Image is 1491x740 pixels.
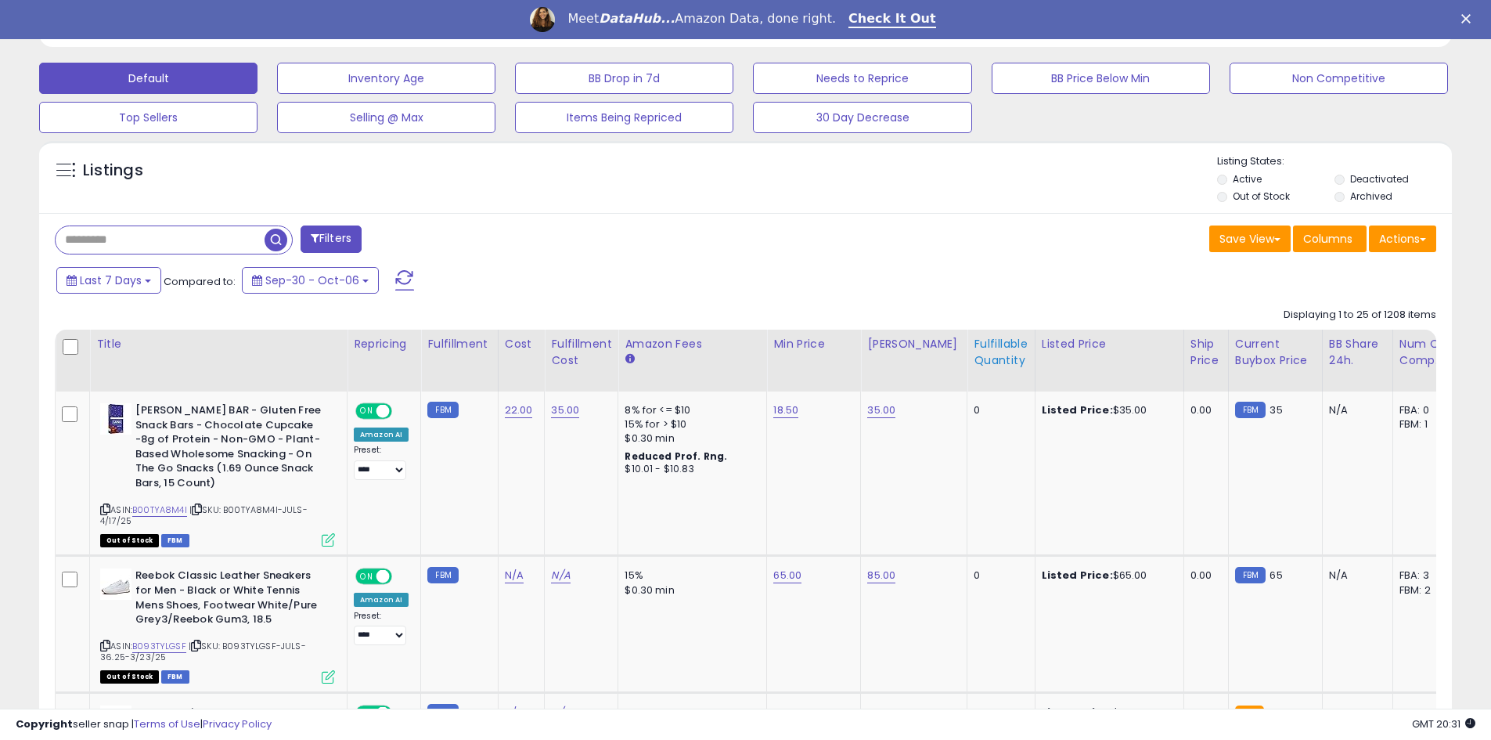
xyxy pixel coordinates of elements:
div: N/A [1329,403,1381,417]
div: $65.00 [1042,569,1172,583]
div: BB Share 24h. [1329,336,1386,369]
div: [PERSON_NAME] [867,336,960,352]
span: OFF [390,570,415,583]
div: $35.00 [1042,403,1172,417]
button: Columns [1293,226,1367,252]
a: 85.00 [867,568,895,583]
i: DataHub... [599,11,675,26]
div: Fulfillment [427,336,491,352]
button: Inventory Age [277,63,495,94]
div: 0.00 [1190,569,1216,583]
small: FBM [427,402,458,418]
div: Repricing [354,336,414,352]
b: Reduced Prof. Rng. [625,449,727,463]
a: Terms of Use [134,717,200,731]
span: OFF [390,405,415,418]
button: Filters [301,226,362,253]
a: B093TYLGSF [132,640,186,653]
div: Preset: [354,445,409,480]
button: Non Competitive [1230,63,1448,94]
span: | SKU: B093TYLGSF-JULS-36.25-3/23/25 [100,640,306,663]
button: 30 Day Decrease [753,102,971,133]
span: Columns [1303,231,1352,247]
a: N/A [505,568,524,583]
div: 8% for <= $10 [625,403,755,417]
a: 35.00 [551,402,579,418]
button: Default [39,63,258,94]
div: seller snap | | [16,717,272,732]
span: Sep-30 - Oct-06 [265,273,359,288]
label: Deactivated [1350,172,1409,186]
div: FBM: 2 [1399,583,1451,597]
span: All listings that are currently out of stock and unavailable for purchase on Amazon [100,670,159,684]
div: Cost [505,336,538,352]
small: Amazon Fees. [625,352,634,366]
button: Sep-30 - Oct-06 [242,267,379,294]
div: FBM: 1 [1399,417,1451,431]
div: N/A [1329,569,1381,583]
div: $0.30 min [625,431,755,446]
div: 0 [974,569,1022,583]
p: Listing States: [1217,154,1452,169]
a: Privacy Policy [203,717,272,731]
span: 2025-10-14 20:31 GMT [1412,717,1475,731]
div: ASIN: [100,403,335,545]
div: Num of Comp. [1399,336,1457,369]
div: FBA: 0 [1399,403,1451,417]
button: Items Being Repriced [515,102,733,133]
a: 18.50 [773,402,798,418]
a: 65.00 [773,568,801,583]
div: Amazon AI [354,593,409,607]
span: Last 7 Days [80,273,142,288]
a: Check It Out [848,11,936,28]
b: Reebok Classic Leather Sneakers for Men - Black or White Tennis Mens Shoes, Footwear White/Pure G... [135,569,326,630]
div: Amazon AI [354,428,409,442]
div: 0.00 [1190,403,1216,417]
small: FBM [1235,402,1266,418]
div: Close [1461,14,1477,23]
div: Current Buybox Price [1235,336,1316,369]
span: FBM [161,534,189,547]
img: 316M33rNJIL._SL40_.jpg [100,569,131,600]
div: FBA: 3 [1399,569,1451,583]
span: ON [357,570,376,583]
button: Save View [1209,226,1291,252]
button: Actions [1369,226,1436,252]
a: B00TYA8M4I [132,504,187,517]
label: Active [1233,172,1262,186]
div: 15% [625,569,755,583]
img: Profile image for Georgie [530,7,555,32]
button: Top Sellers [39,102,258,133]
div: Title [96,336,340,352]
div: Amazon Fees [625,336,760,352]
div: 0 [974,403,1022,417]
div: Fulfillable Quantity [974,336,1028,369]
span: Compared to: [164,274,236,289]
label: Archived [1350,190,1392,203]
a: N/A [551,568,570,583]
button: BB Price Below Min [992,63,1210,94]
div: Fulfillment Cost [551,336,611,369]
span: 65 [1270,568,1282,583]
div: Meet Amazon Data, done right. [567,11,836,27]
b: Listed Price: [1042,402,1113,417]
strong: Copyright [16,717,73,731]
label: Out of Stock [1233,190,1290,203]
div: Ship Price [1190,336,1222,369]
span: FBM [161,670,189,684]
small: FBM [427,567,458,583]
div: Listed Price [1042,336,1177,352]
h5: Listings [83,160,143,182]
div: $10.01 - $10.83 [625,463,755,476]
button: Last 7 Days [56,267,161,294]
div: Preset: [354,611,409,646]
img: 41Vyzx5rJHL._SL40_.jpg [100,403,131,435]
div: $0.30 min [625,583,755,597]
div: ASIN: [100,569,335,681]
a: 22.00 [505,402,533,418]
span: 35 [1270,402,1282,417]
div: 15% for > $10 [625,417,755,431]
div: Displaying 1 to 25 of 1208 items [1284,308,1436,323]
button: Selling @ Max [277,102,495,133]
small: FBM [1235,567,1266,583]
